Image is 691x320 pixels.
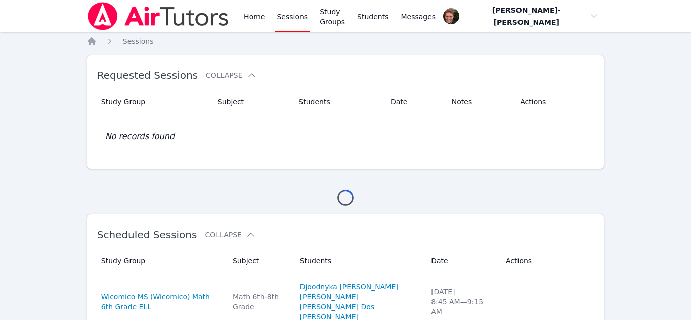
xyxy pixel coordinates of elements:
a: Djoodnyka [PERSON_NAME] [300,282,399,292]
button: Collapse [205,230,255,240]
a: Wicomico MS (Wicomico) Math 6th Grade ELL [101,292,221,312]
div: Math 6th-8th Grade [233,292,288,312]
th: Date [384,89,446,114]
th: Students [294,249,425,273]
span: Scheduled Sessions [97,228,197,241]
img: Air Tutors [87,2,230,30]
th: Subject [211,89,293,114]
th: Students [292,89,384,114]
th: Subject [227,249,294,273]
span: Requested Sessions [97,69,198,81]
a: [PERSON_NAME] [300,292,359,302]
th: Actions [500,249,594,273]
div: [DATE] 8:45 AM — 9:15 AM [431,287,494,317]
a: Sessions [123,36,154,47]
td: No records found [97,114,594,159]
th: Date [425,249,500,273]
nav: Breadcrumb [87,36,605,47]
th: Study Group [97,89,211,114]
button: Collapse [206,70,256,80]
span: Sessions [123,37,154,45]
th: Study Group [97,249,227,273]
th: Actions [514,89,594,114]
th: Notes [446,89,514,114]
span: Messages [401,12,436,22]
